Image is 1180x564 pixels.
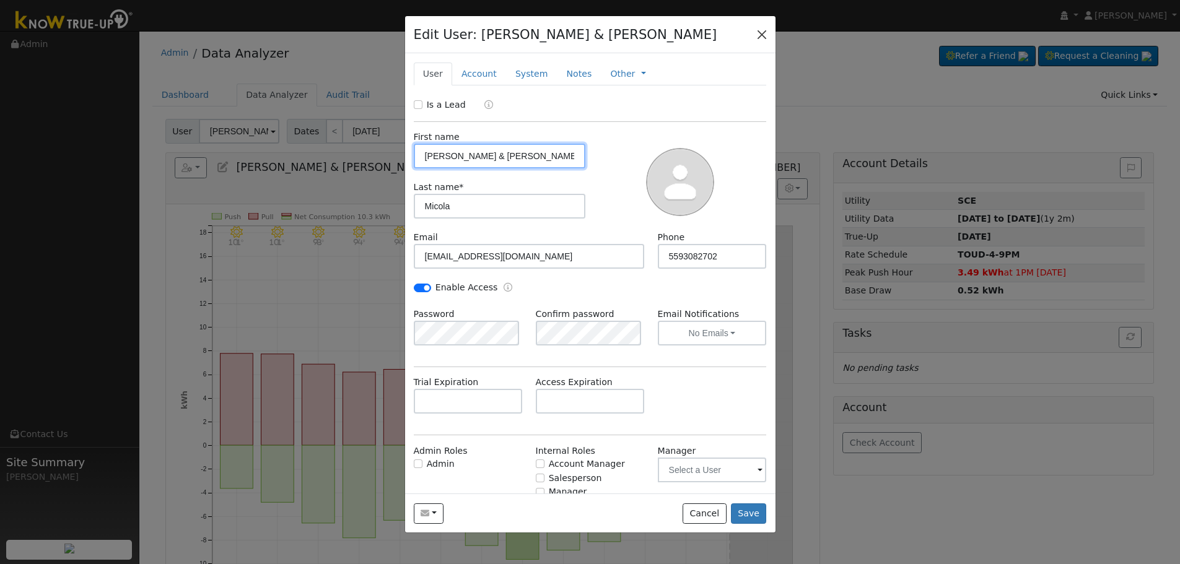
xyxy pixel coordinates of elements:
[658,321,767,345] button: No Emails
[536,376,613,389] label: Access Expiration
[414,25,717,45] h4: Edit User: [PERSON_NAME] & [PERSON_NAME]
[536,459,544,468] input: Account Manager
[536,488,544,497] input: Manager
[549,485,587,498] label: Manager
[658,231,685,244] label: Phone
[557,63,601,85] a: Notes
[475,98,493,113] a: Lead
[452,63,506,85] a: Account
[414,63,452,85] a: User
[414,308,455,321] label: Password
[506,63,557,85] a: System
[414,100,422,109] input: Is a Lead
[536,308,614,321] label: Confirm password
[610,67,635,80] a: Other
[414,445,468,458] label: Admin Roles
[549,458,625,471] label: Account Manager
[731,503,767,524] button: Save
[414,231,438,244] label: Email
[414,181,464,194] label: Last name
[427,458,455,471] label: Admin
[504,281,512,295] a: Enable Access
[536,445,595,458] label: Internal Roles
[414,503,444,524] button: themicolas@yahoo.com
[658,308,767,321] label: Email Notifications
[414,131,460,144] label: First name
[549,472,602,485] label: Salesperson
[683,503,727,524] button: Cancel
[427,98,466,111] label: Is a Lead
[459,182,463,192] span: Required
[536,474,544,482] input: Salesperson
[658,458,767,482] input: Select a User
[658,445,696,458] label: Manager
[414,376,479,389] label: Trial Expiration
[435,281,498,294] label: Enable Access
[414,459,422,468] input: Admin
